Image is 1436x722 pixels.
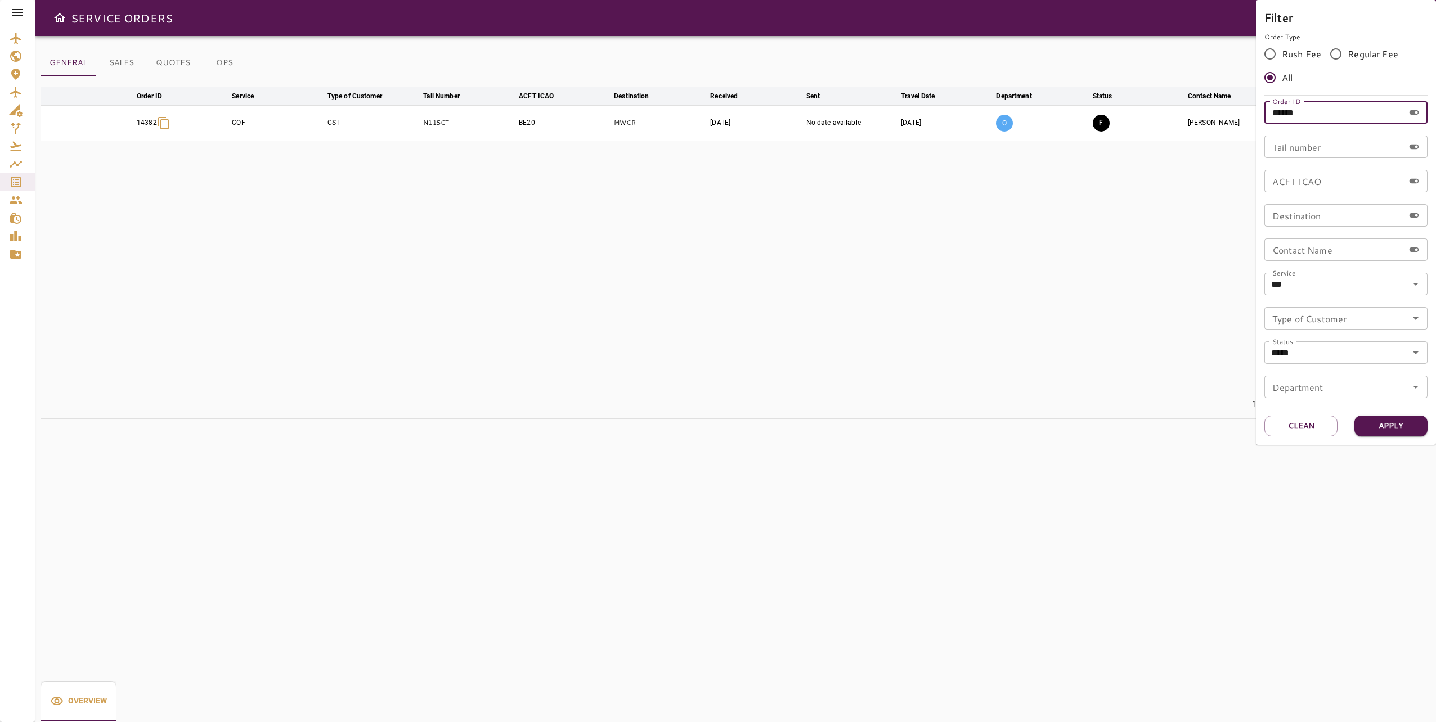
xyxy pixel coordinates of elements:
button: Open [1408,310,1424,326]
p: Order Type [1264,32,1428,42]
button: Apply [1354,416,1428,436]
button: Open [1408,379,1424,395]
label: Service [1272,268,1296,277]
button: Open [1408,276,1424,292]
label: Order ID [1272,96,1300,106]
div: rushFeeOrder [1264,42,1428,89]
button: Clean [1264,416,1338,436]
h6: Filter [1264,8,1428,26]
span: Rush Fee [1282,47,1321,61]
label: Status [1272,336,1293,346]
button: Open [1408,345,1424,360]
span: Regular Fee [1348,47,1398,61]
span: All [1282,71,1293,84]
